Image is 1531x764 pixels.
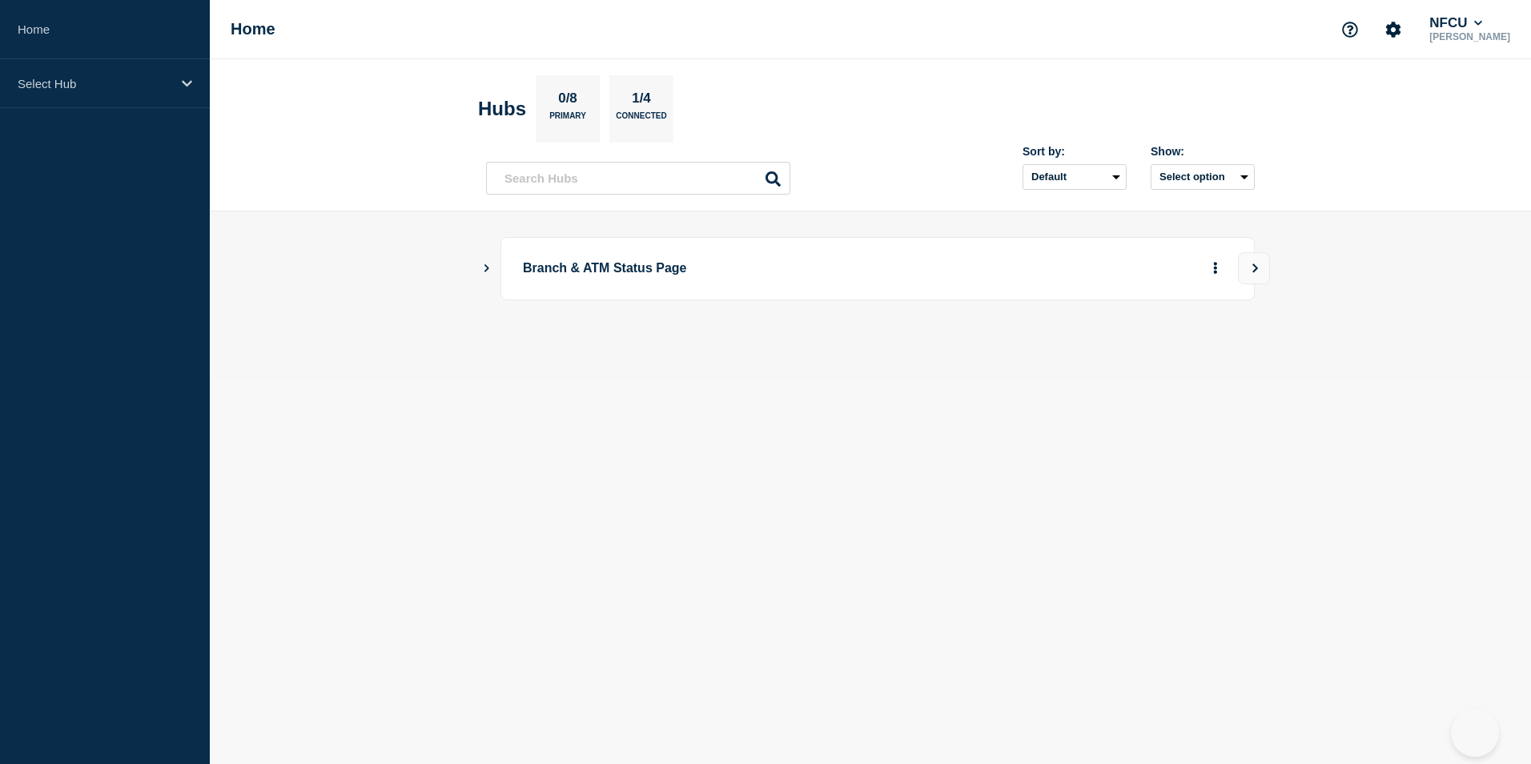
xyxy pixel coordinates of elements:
[523,254,966,283] p: Branch & ATM Status Page
[1426,15,1485,31] button: NFCU
[1151,145,1255,158] div: Show:
[1151,164,1255,190] button: Select option
[626,90,657,111] p: 1/4
[1238,252,1270,284] button: View
[1023,145,1127,158] div: Sort by:
[1023,164,1127,190] select: Sort by
[1426,31,1513,42] p: [PERSON_NAME]
[549,111,586,128] p: Primary
[1205,254,1226,283] button: More actions
[1451,709,1499,757] iframe: Help Scout Beacon - Open
[553,90,584,111] p: 0/8
[18,77,171,90] p: Select Hub
[1333,13,1367,46] button: Support
[1376,13,1410,46] button: Account settings
[616,111,666,128] p: Connected
[483,263,491,275] button: Show Connected Hubs
[478,98,526,120] h2: Hubs
[486,162,790,195] input: Search Hubs
[231,20,275,38] h1: Home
